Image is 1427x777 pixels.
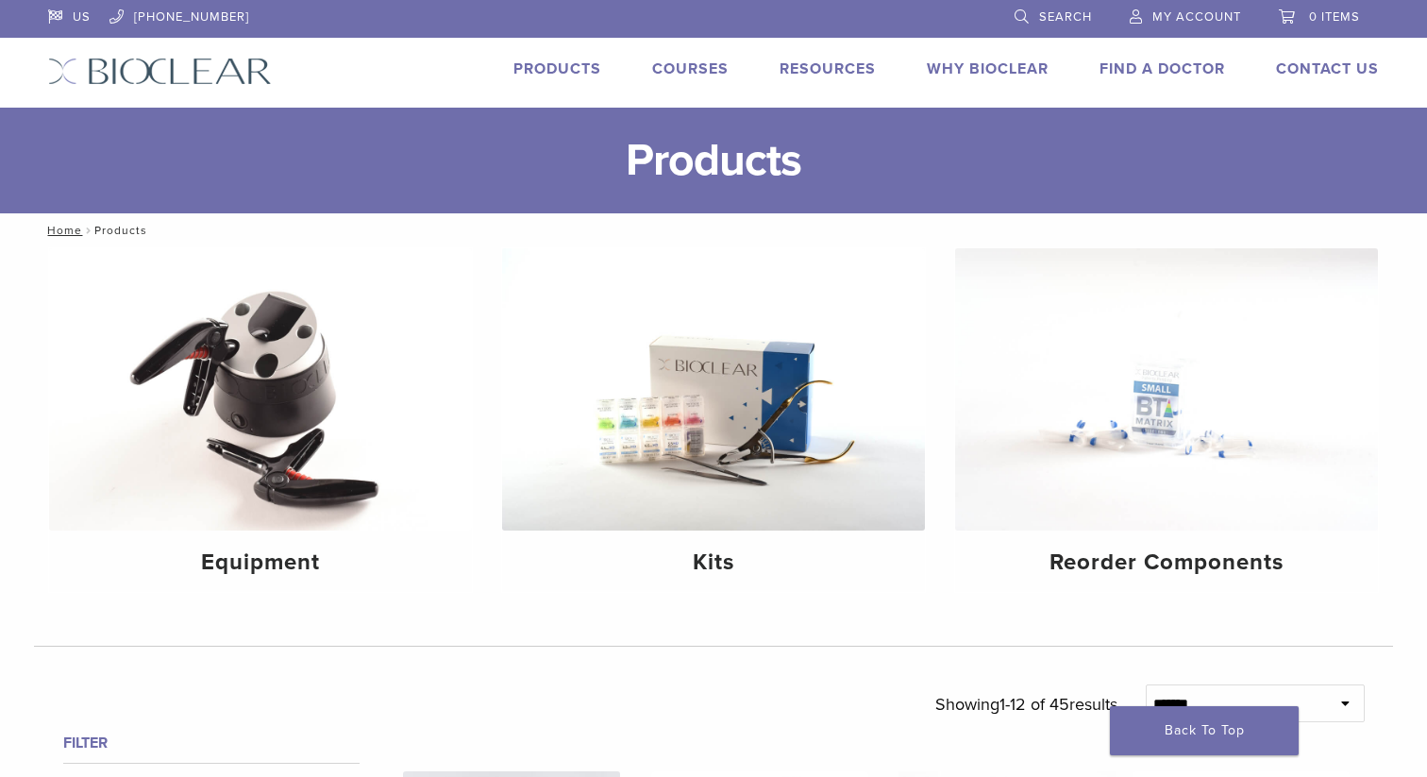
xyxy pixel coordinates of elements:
img: Equipment [49,248,472,531]
a: Resources [780,59,876,78]
span: Search [1039,9,1092,25]
img: Bioclear [48,58,272,85]
a: Home [42,224,82,237]
a: Products [513,59,601,78]
img: Reorder Components [955,248,1378,531]
h4: Kits [517,546,910,580]
span: 0 items [1309,9,1360,25]
a: Why Bioclear [927,59,1049,78]
a: Courses [652,59,729,78]
nav: Products [34,213,1393,247]
h4: Reorder Components [970,546,1363,580]
a: Equipment [49,248,472,592]
img: Kits [502,248,925,531]
span: / [82,226,94,235]
p: Showing results [935,684,1117,724]
a: Reorder Components [955,248,1378,592]
h4: Filter [63,732,360,754]
a: Contact Us [1276,59,1379,78]
span: 1-12 of 45 [999,694,1069,715]
a: Back To Top [1110,706,1299,755]
a: Find A Doctor [1100,59,1225,78]
h4: Equipment [64,546,457,580]
a: Kits [502,248,925,592]
span: My Account [1152,9,1241,25]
